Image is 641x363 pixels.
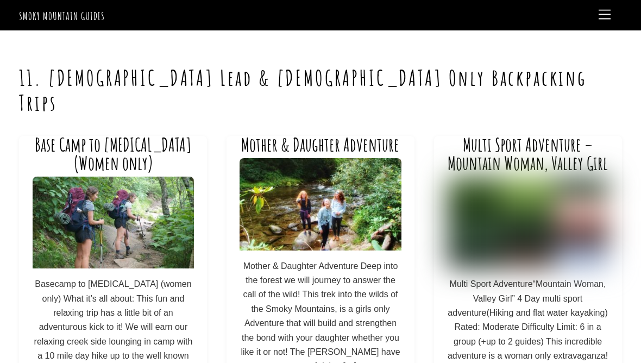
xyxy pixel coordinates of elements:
img: smokymountainguides.com-backpacking_participants [33,177,194,268]
a: Mother & Daughter Adventure [241,133,399,156]
a: Multi Sport Adventure – Mountain Woman, Valley Girl [448,133,608,174]
img: smokymountainguides.com-women_only-03 [447,177,609,268]
a: Base Camp to [MEDICAL_DATA] (Women only) [35,133,192,174]
h1: 11. [DEMOGRAPHIC_DATA] Lead & [DEMOGRAPHIC_DATA] Only Backpacking Trips [19,65,621,115]
a: Smoky Mountain Guides [19,9,104,23]
a: Menu [594,4,615,26]
img: smokymountainguides.com-women_only-12 [240,158,401,250]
